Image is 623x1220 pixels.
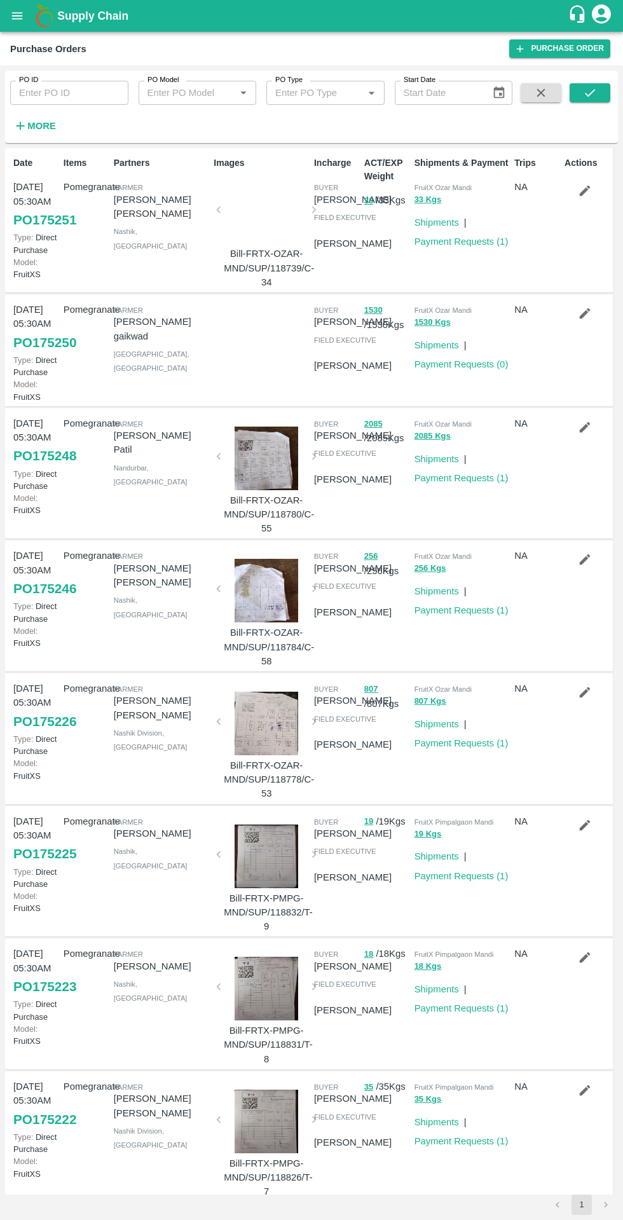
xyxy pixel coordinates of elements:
[364,814,409,829] p: / 19 Kgs
[147,75,179,85] label: PO Model
[13,866,58,890] p: Direct Purchase
[114,1127,188,1149] span: Nashik Division , [GEOGRAPHIC_DATA]
[414,315,451,330] button: 1530 Kgs
[414,420,472,428] span: FruitX Ozar Mandi
[314,737,392,751] p: [PERSON_NAME]
[13,1131,58,1155] p: Direct Purchase
[114,552,143,560] span: Farmer
[224,626,309,668] p: Bill-FRTX-OZAR-MND/SUP/118784/C-58
[235,85,252,101] button: Open
[13,625,58,649] p: FruitXS
[414,851,459,861] a: Shipments
[114,315,209,343] p: [PERSON_NAME] gaikwad
[13,256,58,280] p: FruitXS
[114,464,188,486] span: Nandurbar , [GEOGRAPHIC_DATA]
[224,758,309,801] p: Bill-FRTX-OZAR-MND/SUP/118778/C-53
[414,473,509,483] a: Payment Requests (1)
[459,1110,467,1129] div: |
[364,549,409,578] p: / 256 Kgs
[13,682,58,710] p: [DATE] 05:30AM
[314,1083,338,1091] span: buyer
[224,891,309,934] p: Bill-FRTX-PMPG-MND/SUP/118832/T-9
[142,85,232,101] input: Enter PO Model
[459,333,467,352] div: |
[314,715,376,723] span: field executive
[459,712,467,731] div: |
[13,493,38,503] span: Model:
[364,549,378,564] button: 256
[314,214,376,221] span: field executive
[19,75,38,85] label: PO ID
[414,1092,442,1107] button: 35 Kgs
[414,827,442,842] button: 19 Kgs
[114,1083,143,1091] span: Farmer
[314,847,376,855] span: field executive
[13,468,58,492] p: Direct Purchase
[364,416,409,446] p: / 2085 Kgs
[13,947,58,975] p: [DATE] 05:30AM
[364,193,409,208] p: / 33 Kgs
[314,1113,376,1121] span: field executive
[64,814,109,828] p: Pomegranate
[13,1024,38,1034] span: Model:
[57,10,128,22] b: Supply Chain
[364,1079,409,1094] p: / 35 Kgs
[314,336,376,344] span: field executive
[314,694,392,708] p: [PERSON_NAME]
[64,156,109,170] p: Items
[414,359,509,369] a: Payment Requests (0)
[57,7,568,25] a: Supply Chain
[314,826,392,840] p: [PERSON_NAME]
[314,1003,392,1017] p: [PERSON_NAME]
[414,984,459,994] a: Shipments
[64,303,109,317] p: Pomegranate
[13,257,38,267] span: Model:
[275,75,303,85] label: PO Type
[114,980,188,1002] span: Nashik , [GEOGRAPHIC_DATA]
[314,428,392,442] p: [PERSON_NAME]
[13,355,33,365] span: Type:
[214,156,309,170] p: Images
[514,303,559,317] p: NA
[13,303,58,331] p: [DATE] 05:30AM
[13,891,38,901] span: Model:
[314,959,392,973] p: [PERSON_NAME]
[13,1156,38,1166] span: Model:
[314,449,376,457] span: field executive
[224,1156,309,1199] p: Bill-FRTX-PMPG-MND/SUP/118826/T-7
[224,1024,309,1066] p: Bill-FRTX-PMPG-MND/SUP/118831/T-8
[568,4,590,27] div: customer-support
[459,579,467,598] div: |
[114,847,188,869] span: Nashik , [GEOGRAPHIC_DATA]
[414,1003,509,1013] a: Payment Requests (1)
[13,156,58,170] p: Date
[414,454,459,464] a: Shipments
[64,1079,109,1093] p: Pomegranate
[114,306,143,314] span: Farmer
[414,871,509,881] a: Payment Requests (1)
[64,947,109,961] p: Pomegranate
[13,733,58,757] p: Direct Purchase
[314,605,392,619] p: [PERSON_NAME]
[314,315,392,329] p: [PERSON_NAME]
[13,758,38,768] span: Model:
[13,890,58,914] p: FruitXS
[395,81,482,105] input: Start Date
[13,492,58,516] p: FruitXS
[414,719,459,729] a: Shipments
[414,738,509,748] a: Payment Requests (1)
[13,233,33,242] span: Type:
[404,75,435,85] label: Start Date
[64,180,109,194] p: Pomegranate
[459,977,467,996] div: |
[13,975,76,998] a: PO175223
[414,184,472,191] span: FruitX Ozar Mandi
[32,3,57,29] img: logo
[364,947,409,961] p: / 18 Kgs
[13,180,58,209] p: [DATE] 05:30AM
[114,184,143,191] span: Farmer
[13,814,58,843] p: [DATE] 05:30AM
[314,561,392,575] p: [PERSON_NAME]
[314,472,392,486] p: [PERSON_NAME]
[314,184,338,191] span: buyer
